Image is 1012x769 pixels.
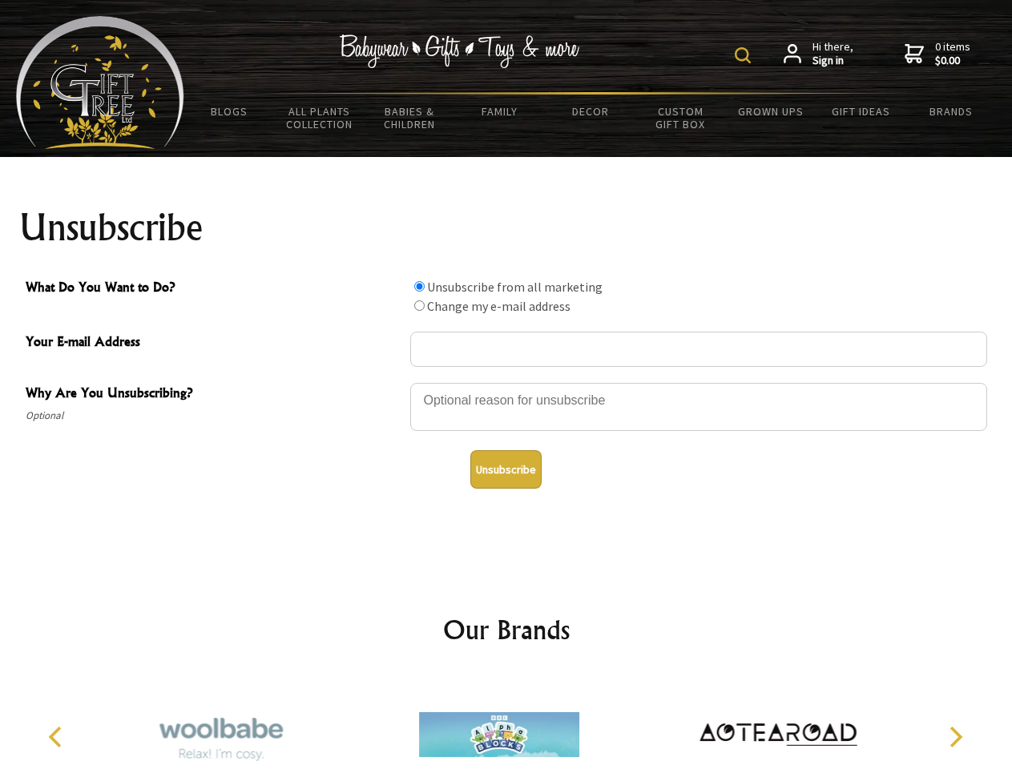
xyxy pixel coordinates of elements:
[935,39,970,68] span: 0 items
[427,279,603,295] label: Unsubscribe from all marketing
[905,40,970,68] a: 0 items$0.00
[410,383,987,431] textarea: Why Are You Unsubscribing?
[812,54,853,68] strong: Sign in
[184,95,275,128] a: BLOGS
[275,95,365,141] a: All Plants Collection
[812,40,853,68] span: Hi there,
[16,16,184,149] img: Babyware - Gifts - Toys and more...
[937,719,973,755] button: Next
[545,95,635,128] a: Decor
[26,406,402,425] span: Optional
[725,95,816,128] a: Grown Ups
[784,40,853,68] a: Hi there,Sign in
[40,719,75,755] button: Previous
[635,95,726,141] a: Custom Gift Box
[19,208,994,247] h1: Unsubscribe
[470,450,542,489] button: Unsubscribe
[26,332,402,355] span: Your E-mail Address
[26,277,402,300] span: What Do You Want to Do?
[365,95,455,141] a: Babies & Children
[455,95,546,128] a: Family
[32,610,981,649] h2: Our Brands
[340,34,580,68] img: Babywear - Gifts - Toys & more
[427,298,571,314] label: Change my e-mail address
[735,47,751,63] img: product search
[414,300,425,311] input: What Do You Want to Do?
[26,383,402,406] span: Why Are You Unsubscribing?
[935,54,970,68] strong: $0.00
[410,332,987,367] input: Your E-mail Address
[816,95,906,128] a: Gift Ideas
[906,95,997,128] a: Brands
[414,281,425,292] input: What Do You Want to Do?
